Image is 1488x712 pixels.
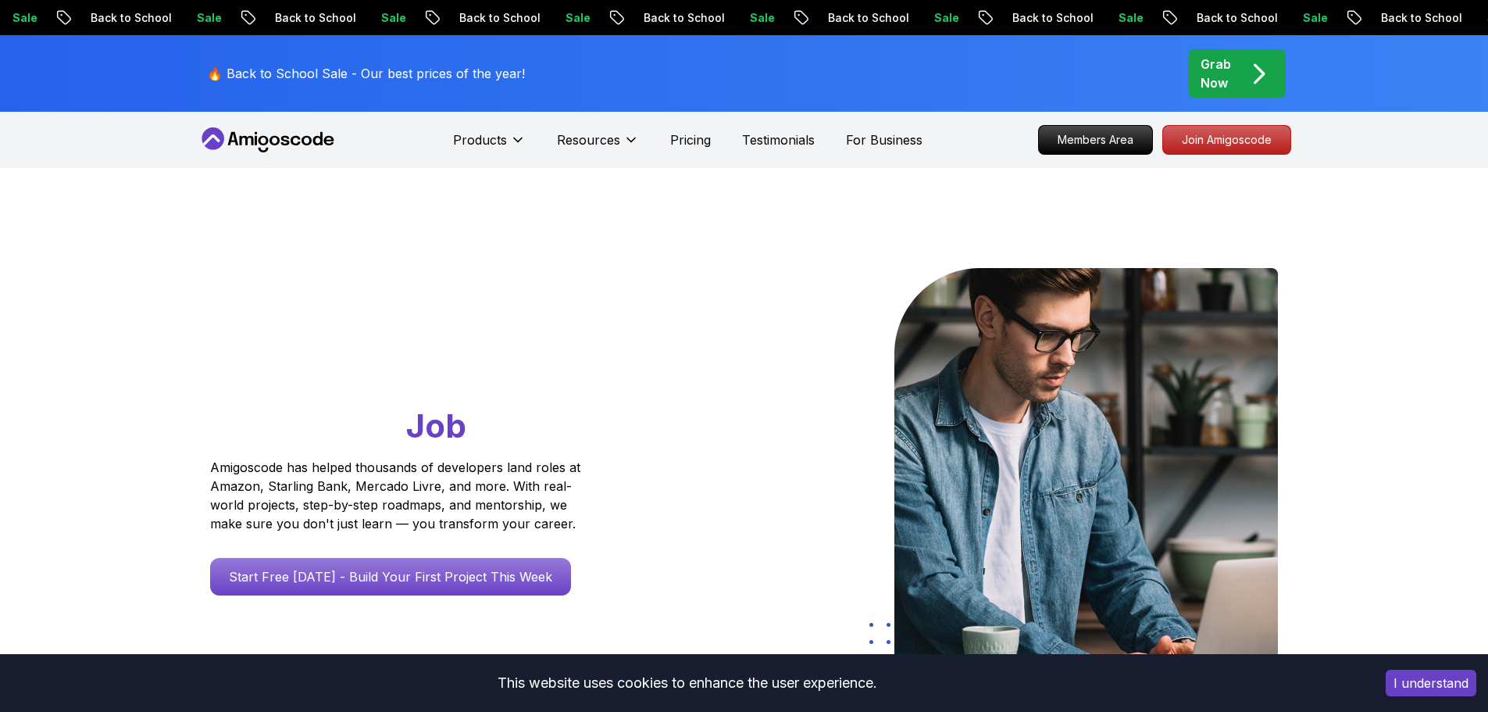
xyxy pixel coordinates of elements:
[406,406,466,445] span: Job
[716,10,766,26] p: Sale
[894,268,1278,671] img: hero
[1163,126,1290,154] p: Join Amigoscode
[979,10,1085,26] p: Back to School
[12,666,1362,700] div: This website uses cookies to enhance the user experience.
[670,131,711,149] a: Pricing
[453,131,526,162] button: Products
[1386,670,1476,696] button: Accept cookies
[794,10,901,26] p: Back to School
[426,10,532,26] p: Back to School
[207,64,525,83] p: 🔥 Back to School Sale - Our best prices of the year!
[901,10,951,26] p: Sale
[1039,126,1152,154] p: Members Area
[557,131,639,162] button: Resources
[163,10,213,26] p: Sale
[453,131,507,149] p: Products
[1162,125,1291,155] a: Join Amigoscode
[210,558,571,596] a: Start Free [DATE] - Build Your First Project This Week
[1201,55,1231,92] p: Grab Now
[241,10,348,26] p: Back to School
[1269,10,1319,26] p: Sale
[742,131,815,149] a: Testimonials
[1038,125,1153,155] a: Members Area
[846,131,922,149] a: For Business
[1347,10,1454,26] p: Back to School
[1085,10,1135,26] p: Sale
[348,10,398,26] p: Sale
[610,10,716,26] p: Back to School
[557,131,620,149] p: Resources
[57,10,163,26] p: Back to School
[532,10,582,26] p: Sale
[1163,10,1269,26] p: Back to School
[210,458,585,533] p: Amigoscode has helped thousands of developers land roles at Amazon, Starling Bank, Mercado Livre,...
[210,268,641,449] h1: Go From Learning to Hired: Master Java, Spring Boot & Cloud Skills That Get You the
